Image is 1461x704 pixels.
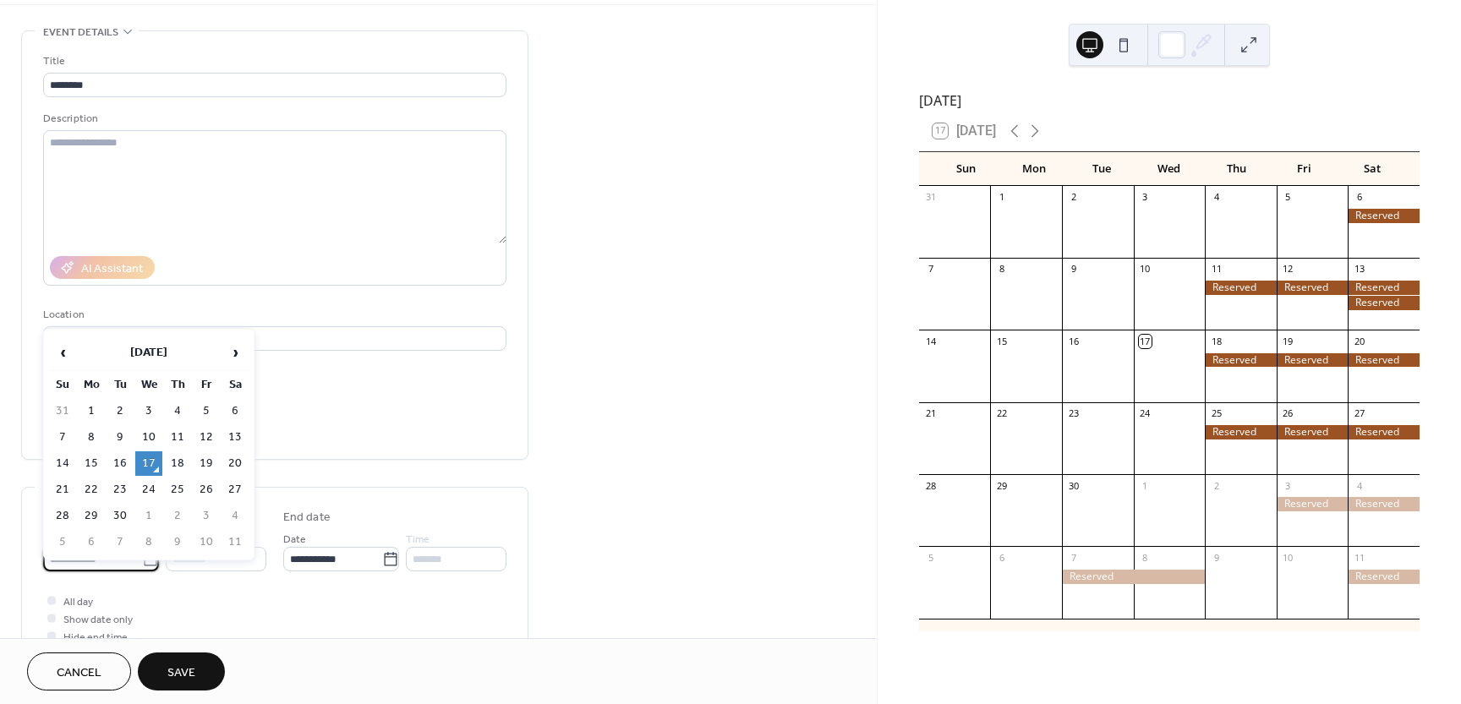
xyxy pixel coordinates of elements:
[283,531,306,548] span: Date
[1282,263,1294,276] div: 12
[995,335,1008,347] div: 15
[1353,263,1365,276] div: 13
[50,336,75,369] span: ‹
[43,52,503,70] div: Title
[135,373,162,397] th: We
[1210,479,1223,492] div: 2
[78,335,220,371] th: [DATE]
[193,478,220,502] td: 26
[1348,209,1420,223] div: Reserved
[135,451,162,476] td: 17
[924,479,937,492] div: 28
[995,551,1008,564] div: 6
[49,478,76,502] td: 21
[1353,479,1365,492] div: 4
[1210,335,1223,347] div: 18
[1282,335,1294,347] div: 19
[995,407,1008,420] div: 22
[924,407,937,420] div: 21
[919,90,1420,111] div: [DATE]
[995,263,1008,276] div: 8
[222,399,249,423] td: 6
[193,530,220,554] td: 10
[1067,407,1080,420] div: 23
[107,504,134,528] td: 30
[1277,497,1349,511] div: Reserved
[222,451,249,476] td: 20
[1068,152,1135,186] div: Tue
[1348,570,1420,584] div: Reserved
[1210,551,1223,564] div: 9
[138,652,225,690] button: Save
[1139,407,1152,420] div: 24
[43,306,503,324] div: Location
[78,530,105,554] td: 6
[164,504,191,528] td: 2
[1067,263,1080,276] div: 9
[193,451,220,476] td: 19
[1139,335,1152,347] div: 17
[43,24,118,41] span: Event details
[1348,497,1420,511] div: Reserved
[135,504,162,528] td: 1
[222,504,249,528] td: 4
[78,399,105,423] td: 1
[1139,479,1152,492] div: 1
[1062,570,1205,584] div: Reserved
[1353,191,1365,204] div: 6
[1067,335,1080,347] div: 16
[107,425,134,450] td: 9
[1210,191,1223,204] div: 4
[1348,425,1420,439] div: Reserved
[193,504,220,528] td: 3
[1067,191,1080,204] div: 2
[1210,263,1223,276] div: 11
[222,478,249,502] td: 27
[924,335,937,347] div: 14
[193,373,220,397] th: Fr
[995,479,1008,492] div: 29
[1338,152,1406,186] div: Sat
[27,652,131,690] a: Cancel
[1353,335,1365,347] div: 20
[49,451,76,476] td: 14
[1353,551,1365,564] div: 11
[1277,353,1349,368] div: Reserved
[78,425,105,450] td: 8
[1282,479,1294,492] div: 3
[1203,152,1271,186] div: Thu
[135,399,162,423] td: 3
[1282,407,1294,420] div: 26
[63,611,133,629] span: Show date only
[1277,425,1349,439] div: Reserved
[78,478,105,502] td: 22
[78,451,105,476] td: 15
[49,373,76,397] th: Su
[1139,551,1152,564] div: 8
[49,504,76,528] td: 28
[1348,296,1420,310] div: Reserved
[107,373,134,397] th: Tu
[222,336,248,369] span: ›
[1135,152,1203,186] div: Wed
[135,425,162,450] td: 10
[924,263,937,276] div: 7
[995,191,1008,204] div: 1
[164,530,191,554] td: 9
[57,664,101,682] span: Cancel
[1139,191,1152,204] div: 3
[78,373,105,397] th: Mo
[1205,425,1277,439] div: Reserved
[135,530,162,554] td: 8
[49,399,76,423] td: 31
[1205,281,1277,295] div: Reserved
[164,425,191,450] td: 11
[283,509,331,527] div: End date
[167,664,195,682] span: Save
[1353,407,1365,420] div: 27
[1271,152,1338,186] div: Fri
[193,399,220,423] td: 5
[222,425,249,450] td: 13
[222,373,249,397] th: Sa
[107,399,134,423] td: 2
